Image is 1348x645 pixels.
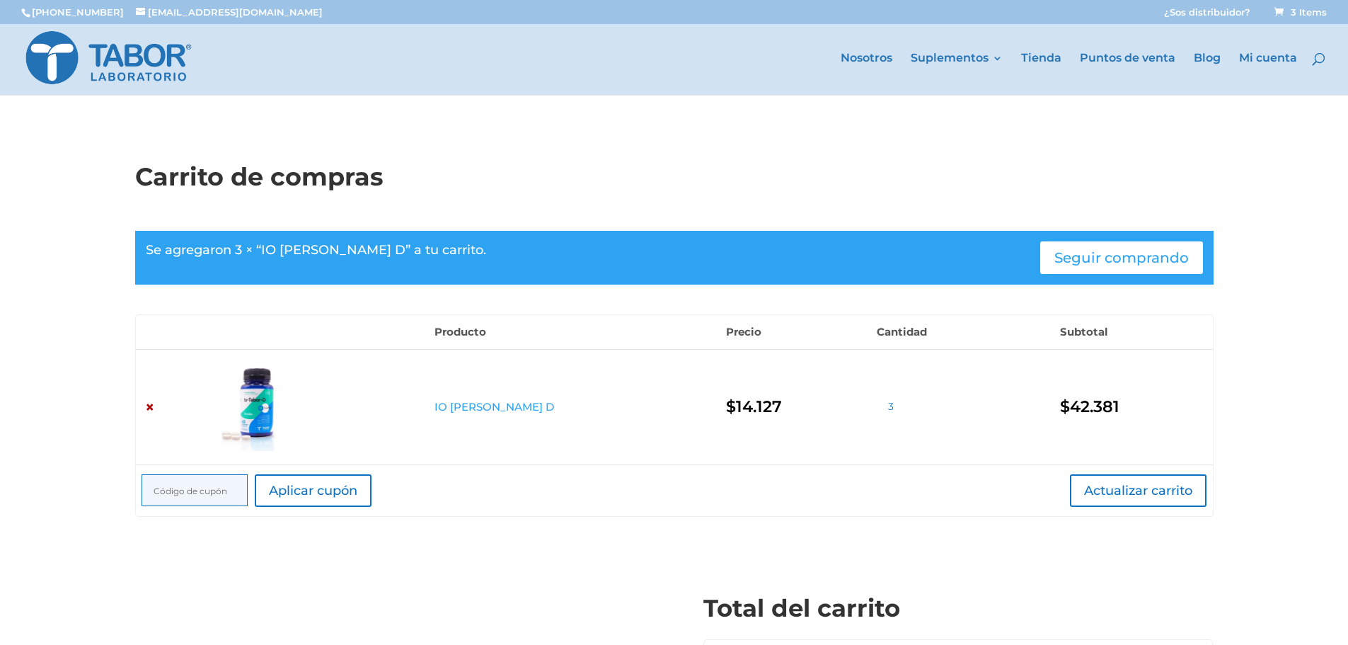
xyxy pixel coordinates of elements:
[204,359,296,451] img: IO Tabor D con pastillas
[1274,6,1327,18] span: 3 Items
[135,231,1214,285] div: Se agregaron 3 × “IO [PERSON_NAME] D” a tu carrito.
[434,400,554,413] a: IO [PERSON_NAME] D
[1080,53,1175,95] a: Puntos de venta
[1239,53,1297,95] a: Mi cuenta
[877,387,919,427] input: Qty
[1060,396,1119,416] bdi: 42.381
[726,396,736,416] span: $
[720,315,870,349] th: Precio
[1021,53,1061,95] a: Tienda
[1070,474,1206,506] button: Actualizar carrito
[1040,241,1203,274] a: Seguir comprando
[1054,315,1212,349] th: Subtotal
[142,474,248,506] input: Código de cupón
[135,159,1214,201] h1: Carrito de compras
[255,474,371,506] button: Aplicar cupón
[136,6,323,18] a: [EMAIL_ADDRESS][DOMAIN_NAME]
[911,53,1003,95] a: Suplementos
[24,28,193,87] img: Laboratorio Tabor
[726,396,782,416] bdi: 14.127
[1194,53,1221,95] a: Blog
[1164,8,1250,24] a: ¿Sos distribuidor?
[703,592,1213,633] h2: Total del carrito
[32,6,124,18] a: [PHONE_NUMBER]
[870,315,1054,349] th: Cantidad
[142,399,158,416] a: Remove IO Tabor D from cart
[428,315,720,349] th: Producto
[1272,6,1327,18] a: 3 Items
[841,53,892,95] a: Nosotros
[1060,396,1070,416] span: $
